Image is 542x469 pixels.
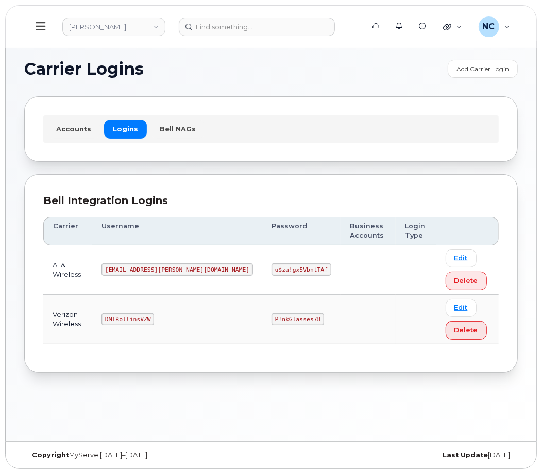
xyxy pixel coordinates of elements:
code: DMIRollinsVZW [101,313,154,326]
code: [EMAIL_ADDRESS][PERSON_NAME][DOMAIN_NAME] [101,263,253,276]
a: Bell NAGs [151,120,205,138]
code: u$za!gx5VbntTAf [272,263,331,276]
th: Business Accounts [341,217,396,245]
strong: Copyright [32,451,69,459]
a: Edit [446,249,477,267]
span: Delete [454,325,478,335]
td: AT&T Wireless [43,245,92,295]
span: Delete [454,276,478,286]
th: Username [92,217,262,245]
a: Add Carrier Login [448,60,518,78]
a: Accounts [47,120,100,138]
div: MyServe [DATE]–[DATE] [24,451,271,459]
div: Bell Integration Logins [43,193,499,208]
a: Logins [104,120,147,138]
th: Login Type [396,217,436,245]
button: Delete [446,321,487,340]
th: Password [262,217,341,245]
span: Carrier Logins [24,61,144,77]
strong: Last Update [443,451,488,459]
div: [DATE] [271,451,518,459]
th: Carrier [43,217,92,245]
a: Edit [446,299,477,317]
button: Delete [446,272,487,290]
td: Verizon Wireless [43,295,92,344]
code: P!nkGlasses78 [272,313,324,326]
